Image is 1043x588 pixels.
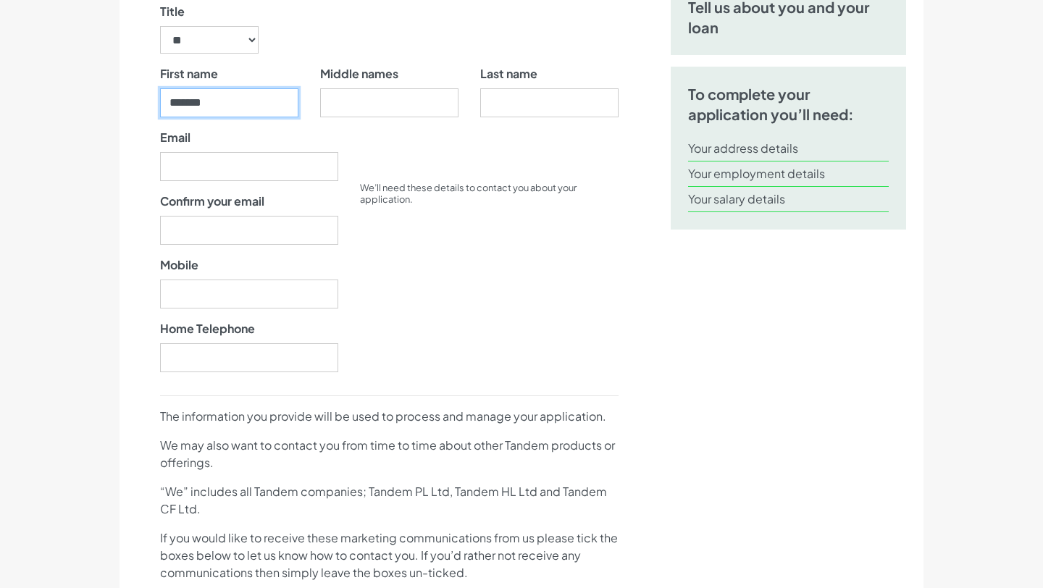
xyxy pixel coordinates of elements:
small: We’ll need these details to contact you about your application. [360,182,577,205]
label: Middle names [320,65,398,83]
label: Mobile [160,256,198,274]
label: Home Telephone [160,320,255,337]
p: “We” includes all Tandem companies; Tandem PL Ltd, Tandem HL Ltd and Tandem CF Ltd. [160,483,619,518]
p: The information you provide will be used to process and manage your application. [160,408,619,425]
label: Last name [480,65,537,83]
p: We may also want to contact you from time to time about other Tandem products or offerings. [160,437,619,471]
label: First name [160,65,218,83]
h5: To complete your application you’ll need: [688,84,889,125]
li: Your employment details [688,161,889,187]
p: If you would like to receive these marketing communications from us please tick the boxes below t... [160,529,619,581]
label: Email [160,129,190,146]
li: Your salary details [688,187,889,212]
label: Confirm your email [160,193,264,210]
li: Your address details [688,136,889,161]
label: Title [160,3,185,20]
